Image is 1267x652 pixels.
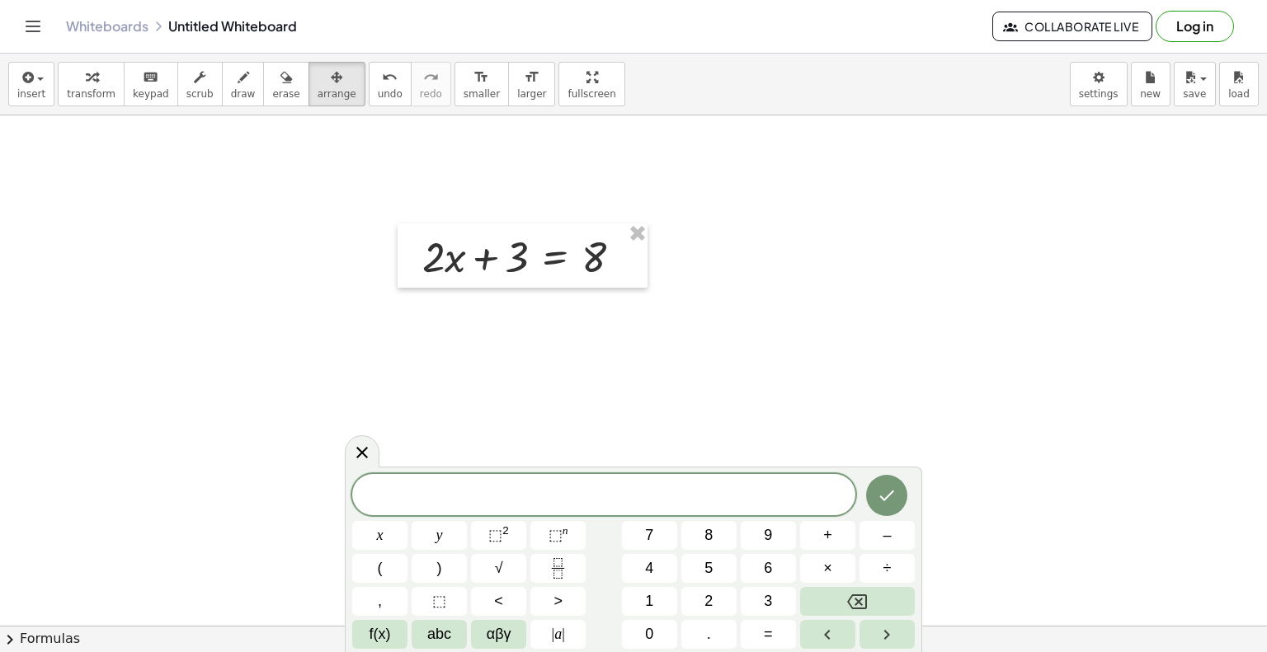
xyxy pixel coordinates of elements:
span: × [823,557,832,579]
button: Less than [471,587,526,616]
span: – [883,524,891,546]
button: insert [8,62,54,106]
button: Placeholder [412,587,467,616]
button: settings [1070,62,1128,106]
span: > [553,590,563,612]
span: ⬚ [432,590,446,612]
span: arrange [318,88,356,100]
button: 5 [681,554,737,583]
button: arrange [309,62,365,106]
button: 4 [622,554,677,583]
button: Left arrow [800,620,855,649]
button: Square root [471,554,526,583]
button: undoundo [369,62,412,106]
i: keyboard [143,68,158,87]
button: Divide [860,554,915,583]
button: 8 [681,521,737,550]
span: . [707,623,711,645]
span: insert [17,88,45,100]
span: , [378,590,382,612]
span: erase [272,88,299,100]
button: x [352,521,407,550]
span: 2 [704,590,713,612]
button: keyboardkeypad [124,62,178,106]
span: 7 [645,524,653,546]
i: format_size [524,68,539,87]
button: 0 [622,620,677,649]
span: < [494,590,503,612]
button: 7 [622,521,677,550]
span: 9 [764,524,772,546]
span: 8 [704,524,713,546]
span: ) [437,557,442,579]
button: Superscript [530,521,586,550]
span: Collaborate Live [1006,19,1138,34]
span: ⬚ [549,527,563,543]
sup: n [563,524,568,537]
span: fullscreen [568,88,615,100]
button: Backspace [800,587,915,616]
span: redo [420,88,442,100]
span: 5 [704,557,713,579]
span: 4 [645,557,653,579]
button: y [412,521,467,550]
span: keypad [133,88,169,100]
button: draw [222,62,265,106]
button: 9 [741,521,796,550]
button: transform [58,62,125,106]
button: Equals [741,620,796,649]
i: format_size [473,68,489,87]
span: 1 [645,590,653,612]
button: . [681,620,737,649]
span: draw [231,88,256,100]
button: format_sizelarger [508,62,555,106]
button: Minus [860,521,915,550]
button: fullscreen [558,62,624,106]
a: Whiteboards [66,18,148,35]
button: Functions [352,620,407,649]
span: + [823,524,832,546]
span: ⬚ [488,527,502,543]
span: transform [67,88,115,100]
button: new [1131,62,1170,106]
button: scrub [177,62,223,106]
button: ( [352,554,407,583]
button: Greek alphabet [471,620,526,649]
span: y [436,524,443,546]
button: Right arrow [860,620,915,649]
span: 6 [764,557,772,579]
button: Absolute value [530,620,586,649]
button: Fraction [530,554,586,583]
button: , [352,587,407,616]
span: 3 [764,590,772,612]
i: undo [382,68,398,87]
span: | [562,626,565,642]
span: ( [378,557,383,579]
button: Plus [800,521,855,550]
span: abc [427,623,451,645]
span: save [1183,88,1206,100]
i: redo [423,68,439,87]
span: αβγ [487,623,511,645]
button: Toggle navigation [20,13,46,40]
span: smaller [464,88,500,100]
button: Log in [1156,11,1234,42]
span: larger [517,88,546,100]
button: format_sizesmaller [455,62,509,106]
button: Squared [471,521,526,550]
button: Greater than [530,587,586,616]
button: Done [866,475,907,516]
span: 0 [645,623,653,645]
span: undo [378,88,403,100]
span: settings [1079,88,1119,100]
button: save [1174,62,1216,106]
button: Alphabet [412,620,467,649]
span: a [552,623,565,645]
button: load [1219,62,1259,106]
span: x [377,524,384,546]
button: Collaborate Live [992,12,1152,41]
button: redoredo [411,62,451,106]
button: 2 [681,587,737,616]
span: ÷ [883,557,892,579]
button: 3 [741,587,796,616]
